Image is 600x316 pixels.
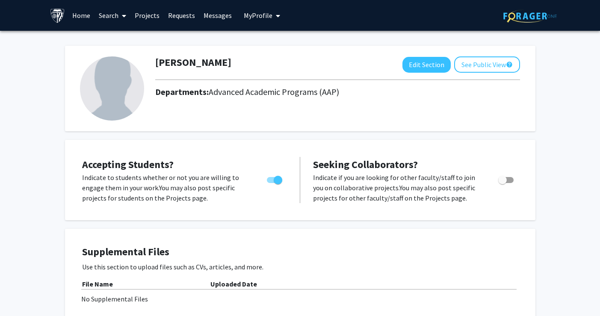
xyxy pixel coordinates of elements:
[82,246,518,258] h4: Supplemental Files
[155,56,231,69] h1: [PERSON_NAME]
[402,57,451,73] button: Edit Section
[263,172,287,185] div: Toggle
[149,87,526,97] h2: Departments:
[130,0,164,30] a: Projects
[210,280,257,288] b: Uploaded Date
[82,172,251,203] p: Indicate to students whether or not you are willing to engage them in your work. You may also pos...
[82,158,174,171] span: Accepting Students?
[503,9,557,23] img: ForagerOne Logo
[80,56,144,121] img: Profile Picture
[95,0,130,30] a: Search
[81,294,519,304] div: No Supplemental Files
[454,56,520,73] button: See Public View
[495,172,518,185] div: Toggle
[199,0,236,30] a: Messages
[313,172,482,203] p: Indicate if you are looking for other faculty/staff to join you on collaborative projects. You ma...
[82,262,518,272] p: Use this section to upload files such as CVs, articles, and more.
[313,158,418,171] span: Seeking Collaborators?
[209,86,339,97] span: Advanced Academic Programs (AAP)
[68,0,95,30] a: Home
[50,8,65,23] img: Johns Hopkins University Logo
[164,0,199,30] a: Requests
[82,280,113,288] b: File Name
[506,59,513,70] mat-icon: help
[244,11,272,20] span: My Profile
[6,278,36,310] iframe: Chat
